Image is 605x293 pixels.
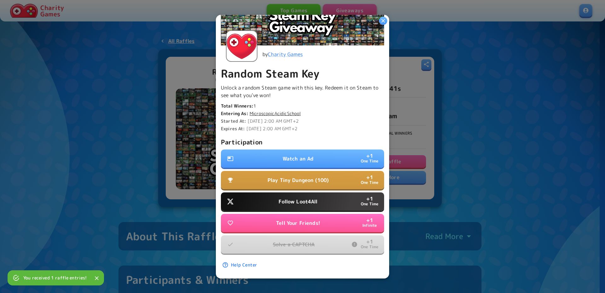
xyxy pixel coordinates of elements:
[221,103,384,109] p: 1
[262,50,303,58] p: by
[366,153,373,158] p: + 1
[221,126,384,132] p: [DATE] 2:00 AM GMT+2
[366,218,373,223] p: + 1
[221,84,378,99] span: Unlock a random Steam game with this key. Redeem it on Steam to see what you've won!
[221,192,384,211] button: Follow Loot4All+1One Time
[276,219,320,227] p: Tell Your Friends!
[221,235,384,254] button: Solve a CAPTCHA+1One Time
[361,244,379,250] p: One Time
[23,272,87,284] div: You received 1 raffle entries!
[227,31,257,61] img: Charity Games
[366,239,373,244] p: + 1
[221,126,245,132] b: Expires At:
[250,110,301,117] a: MicroscopicAcidicSchool
[362,223,377,229] p: Infinite
[221,118,384,124] p: [DATE] 2:00 AM GMT+2
[279,198,317,205] p: Follow Loot4All
[221,103,253,109] b: Total Winners:
[221,214,384,232] button: Tell Your Friends!+1Infinite
[361,201,379,207] p: One Time
[92,273,101,283] button: Close
[283,155,314,162] p: Watch an Ad
[221,171,384,189] button: Play Tiny Dungeon (100)+1One Time
[221,110,248,116] b: Entering As:
[268,176,329,184] p: Play Tiny Dungeon (100)
[221,118,246,124] b: Started At:
[221,259,260,271] a: Help Center
[361,180,379,186] p: One Time
[221,149,384,168] button: Watch an Ad+1One Time
[273,241,314,248] p: Solve a CAPTCHA
[366,175,373,180] p: + 1
[361,158,379,164] p: One Time
[221,67,384,80] p: Random Steam Key
[221,137,384,147] p: Participation
[366,196,373,201] p: + 1
[268,51,303,58] a: Charity Games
